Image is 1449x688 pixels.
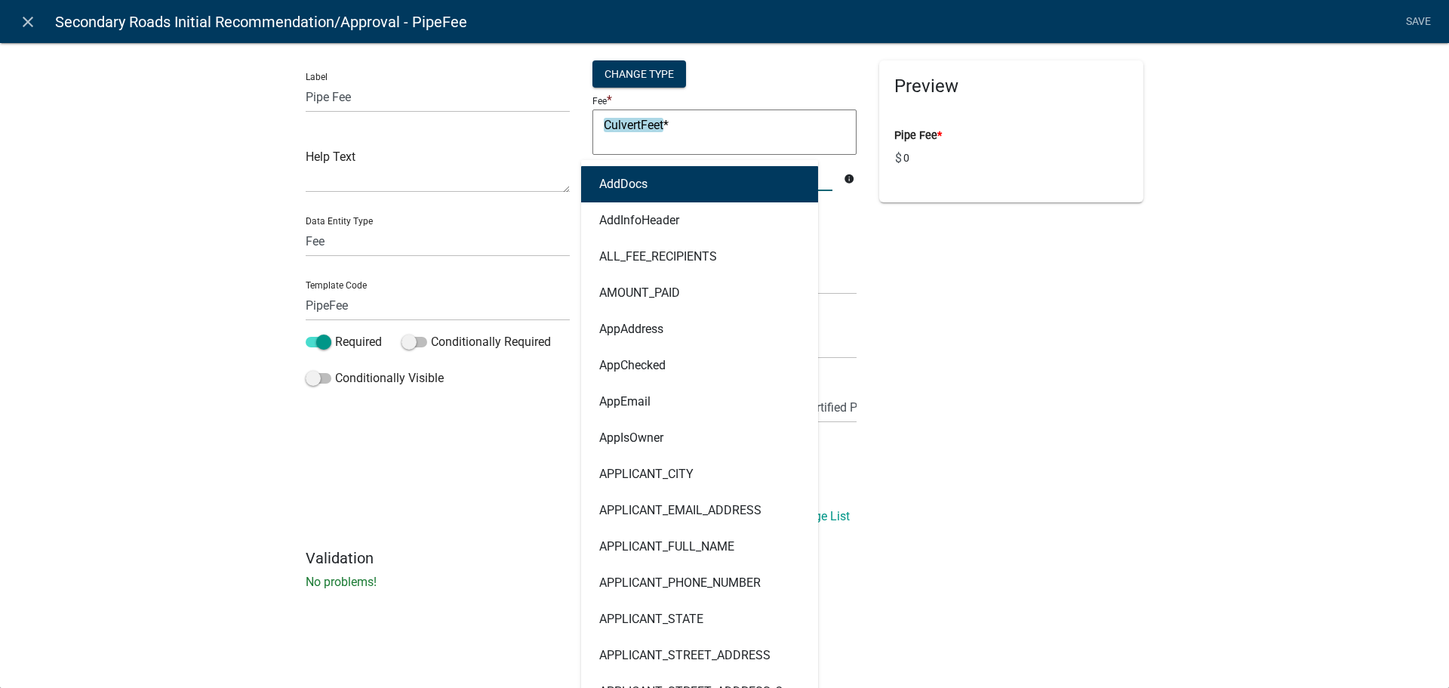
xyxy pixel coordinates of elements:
[894,76,1128,97] h5: Preview
[592,60,686,88] div: Change Type
[599,432,663,444] ngb-highlight: AppIsOwner
[894,143,903,174] span: $
[306,549,1143,567] h5: Validation
[599,504,761,517] ngb-highlight: APPLICANT_EMAIL_ADDRESS
[599,613,703,625] ngb-highlight: APPLICANT_STATE
[599,251,717,263] ngb-highlight: ALL_FEE_RECIPIENTS
[306,573,1143,591] p: No problems!
[599,287,680,299] ngb-highlight: AMOUNT_PAID
[599,214,679,227] ngb-highlight: AddInfoHeader
[55,7,467,37] span: Secondary Roads Initial Recommendation/Approval - PipeFee
[599,649,771,662] ngb-highlight: APPLICANT_STREET_ADDRESS
[599,541,734,553] ngb-highlight: APPLICANT_FULL_NAME
[599,577,761,589] ngb-highlight: APPLICANT_PHONE_NUMBER
[599,468,694,480] ngb-highlight: APPLICANT_CITY
[1399,8,1437,36] a: Save
[844,174,854,184] i: info
[306,369,444,387] label: Conditionally Visible
[401,333,551,351] label: Conditionally Required
[599,359,666,372] ngb-highlight: AppChecked
[599,323,663,335] ngb-highlight: AppAddress
[306,333,382,351] label: Required
[19,13,37,31] i: close
[599,396,651,408] ngb-highlight: AppEmail
[894,131,942,141] label: Pipe Fee
[592,96,607,106] p: Fee
[599,178,648,190] ngb-highlight: AddDocs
